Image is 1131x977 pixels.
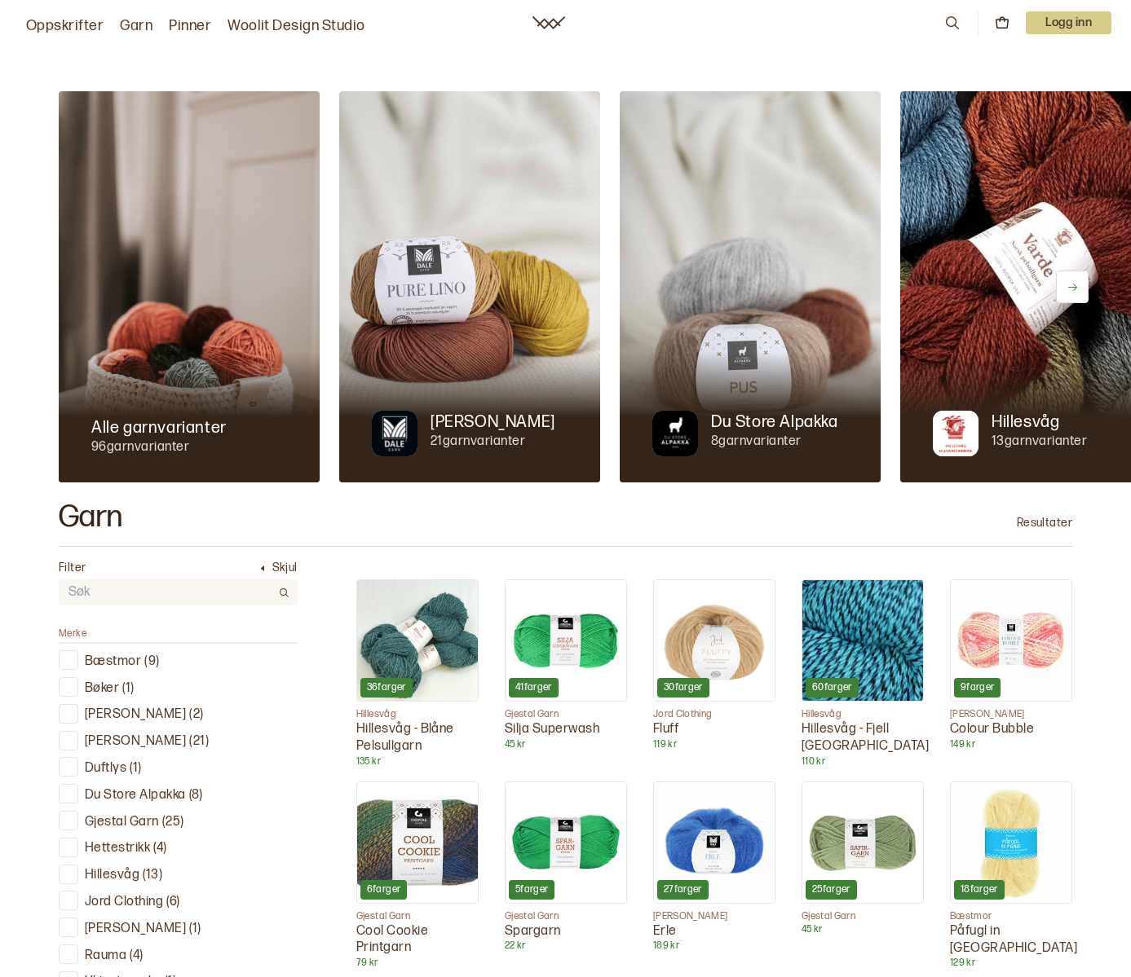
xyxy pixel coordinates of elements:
[802,923,924,936] p: 45 kr
[162,814,184,831] p: ( 25 )
[505,910,627,923] p: Gjestal Garn
[653,738,775,751] p: 119 kr
[85,814,159,831] p: Gjestal Garn
[357,782,478,903] img: Cool Cookie Printgarn
[85,787,186,804] p: Du Store Alpakka
[653,910,775,923] p: [PERSON_NAME]
[339,91,600,482] img: Dale Garn
[950,738,1072,751] p: 149 kr
[272,560,298,576] p: Skjul
[961,681,995,694] p: 9 farger
[654,782,775,903] img: Erle
[85,680,119,698] p: Bøker
[85,894,163,911] p: Jord Clothing
[505,940,627,953] p: 22 kr
[59,502,123,533] h2: Garn
[85,921,186,938] p: [PERSON_NAME]
[950,721,1072,738] p: Colour Bubble
[505,721,627,738] p: Silja Superwash
[802,579,924,768] a: Hillesvåg - Fjell Sokkegarn60fargerHillesvågHillesvåg - Fjell [GEOGRAPHIC_DATA]110 kr
[189,921,201,938] p: ( 1 )
[505,738,627,751] p: 45 kr
[653,940,775,953] p: 189 kr
[356,755,479,768] p: 135 kr
[802,781,924,936] a: 25fargerGjestal Garn45 kr
[950,781,1072,970] a: Påfugl in Paris18fargerBæstmorPåfugl in [GEOGRAPHIC_DATA]129 kr
[85,706,186,724] p: [PERSON_NAME]
[356,923,479,957] p: Cool Cookie Printgarn
[506,782,626,903] img: Spargarn
[505,579,627,751] a: Silja Superwash41fargerGjestal GarnSilja Superwash45 kr
[961,883,998,896] p: 18 farger
[130,760,141,777] p: ( 1 )
[91,439,227,456] p: 96 garnvarianter
[653,579,775,751] a: Fluff30fargerJord ClothingFluff119 kr
[652,411,698,456] img: Merkegarn
[367,681,406,694] p: 36 farger
[189,733,209,750] p: ( 21 )
[515,883,549,896] p: 5 farger
[653,708,775,721] p: Jord Clothing
[431,433,555,451] p: 21 garnvarianter
[166,894,179,911] p: ( 6 )
[59,627,86,640] span: Merke
[653,721,775,738] p: Fluff
[950,923,1072,957] p: Påfugl in [GEOGRAPHIC_DATA]
[653,781,775,953] a: Erle27farger[PERSON_NAME]Erle189 kr
[1026,11,1111,34] button: User dropdown
[992,411,1059,433] p: Hillesvåg
[367,883,401,896] p: 6 farger
[506,580,626,701] img: Silja Superwash
[950,708,1072,721] p: [PERSON_NAME]
[532,16,565,29] a: Woolit
[505,781,627,953] a: Spargarn5fargerGjestal GarnSpargarn22 kr
[802,910,924,923] p: Gjestal Garn
[120,15,152,37] a: Garn
[85,948,126,965] p: Rauma
[951,580,1071,701] img: Colour Bubble
[802,721,924,755] p: Hillesvåg - Fjell [GEOGRAPHIC_DATA]
[620,91,881,482] img: Du Store Alpakka
[130,948,143,965] p: ( 4 )
[950,957,1072,970] p: 129 kr
[802,708,924,721] p: Hillesvåg
[802,580,923,701] img: Hillesvåg - Fjell Sokkegarn
[1026,11,1111,34] p: Logg inn
[85,654,141,671] p: Bæstmor
[189,787,202,804] p: ( 8 )
[812,883,850,896] p: 25 farger
[356,579,479,768] a: Hillesvåg - Blåne Pelsullgarn36fargerHillesvågHillesvåg - Blåne Pelsullgarn135 kr
[356,781,479,970] a: Cool Cookie Printgarn6fargerGjestal GarnCool Cookie Printgarn79 kr
[372,411,417,456] img: Merkegarn
[802,755,924,768] p: 110 kr
[505,923,627,940] p: Spargarn
[356,910,479,923] p: Gjestal Garn
[356,957,479,970] p: 79 kr
[664,883,702,896] p: 27 farger
[144,654,159,671] p: ( 9 )
[169,15,211,37] a: Pinner
[812,681,852,694] p: 60 farger
[59,91,320,482] img: Alle garnvarianter
[143,867,162,884] p: ( 13 )
[153,840,166,857] p: ( 4 )
[664,681,703,694] p: 30 farger
[356,708,479,721] p: Hillesvåg
[228,15,365,37] a: Woolit Design Studio
[189,706,203,724] p: ( 2 )
[26,15,104,37] a: Oppskrifter
[933,411,979,456] img: Merkegarn
[992,433,1087,451] p: 13 garnvarianter
[951,782,1071,903] img: Påfugl in Paris
[85,733,186,750] p: [PERSON_NAME]
[122,680,134,698] p: ( 1 )
[357,580,478,701] img: Hillesvåg - Blåne Pelsullgarn
[85,840,150,857] p: Hettestrikk
[515,681,552,694] p: 41 farger
[431,411,555,433] p: [PERSON_NAME]
[950,579,1072,751] a: Colour Bubble9farger[PERSON_NAME]Colour Bubble149 kr
[654,580,775,701] img: Fluff
[59,581,272,605] input: Søk
[91,416,227,439] p: Alle garnvarianter
[711,433,838,451] p: 8 garnvarianter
